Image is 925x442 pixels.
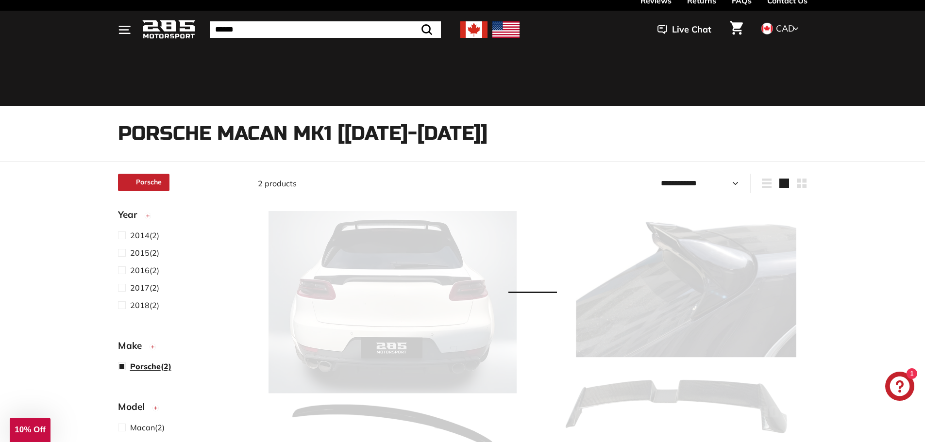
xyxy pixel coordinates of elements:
div: 2 products [258,178,533,189]
span: (2) [130,264,159,276]
div: 10% Off [10,418,50,442]
span: Porsche [130,361,161,371]
h1: Porsche Macan Mk1 [[DATE]-[DATE]] [118,123,807,144]
button: Model [118,397,242,421]
button: Make [118,336,242,360]
span: (2) [130,247,159,259]
span: (2) [130,422,165,433]
span: (2) [130,299,159,311]
span: (2) [130,229,159,241]
span: 2018 [130,300,150,310]
span: 2017 [130,283,150,293]
span: CAD [776,23,794,34]
span: Macan [130,423,155,432]
span: Make [118,339,149,353]
span: Year [118,208,144,222]
span: 2014 [130,230,150,240]
img: Logo_285_Motorsport_areodynamics_components [142,18,196,41]
span: 2015 [130,248,150,258]
span: (2) [130,282,159,294]
span: 2016 [130,265,150,275]
span: Model [118,400,152,414]
a: Porsche [118,174,169,191]
a: Cart [724,13,749,46]
inbox-online-store-chat: Shopify online store chat [882,372,917,403]
input: Search [210,21,441,38]
span: (2) [130,360,171,372]
span: Live Chat [672,23,711,36]
span: 10% Off [15,425,45,434]
button: Year [118,205,242,229]
button: Live Chat [645,17,724,42]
